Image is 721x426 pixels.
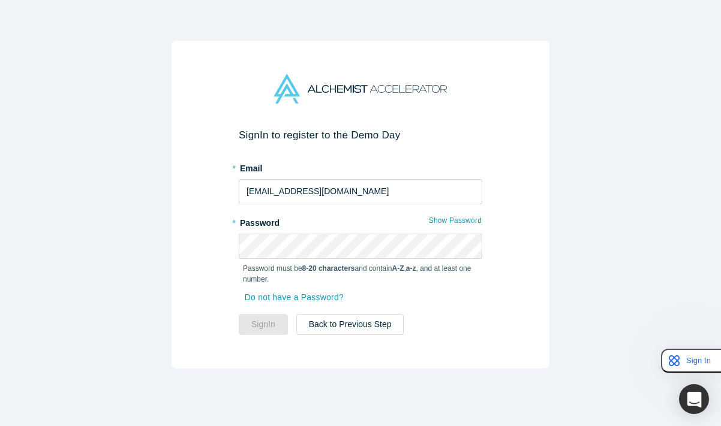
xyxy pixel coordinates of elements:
p: Password must be and contain , , and at least one number. [243,263,478,285]
strong: a-z [406,264,416,273]
strong: 8-20 characters [302,264,355,273]
button: Back to Previous Step [296,314,404,335]
a: Do not have a Password? [243,287,356,308]
img: Alchemist Accelerator Logo [274,74,447,104]
button: SignIn [239,314,288,335]
label: Password [239,213,482,229]
h2: Sign In to register to the Demo Day [239,129,482,141]
label: Email [239,158,482,175]
button: Show Password [428,213,482,228]
strong: A-Z [392,264,404,273]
